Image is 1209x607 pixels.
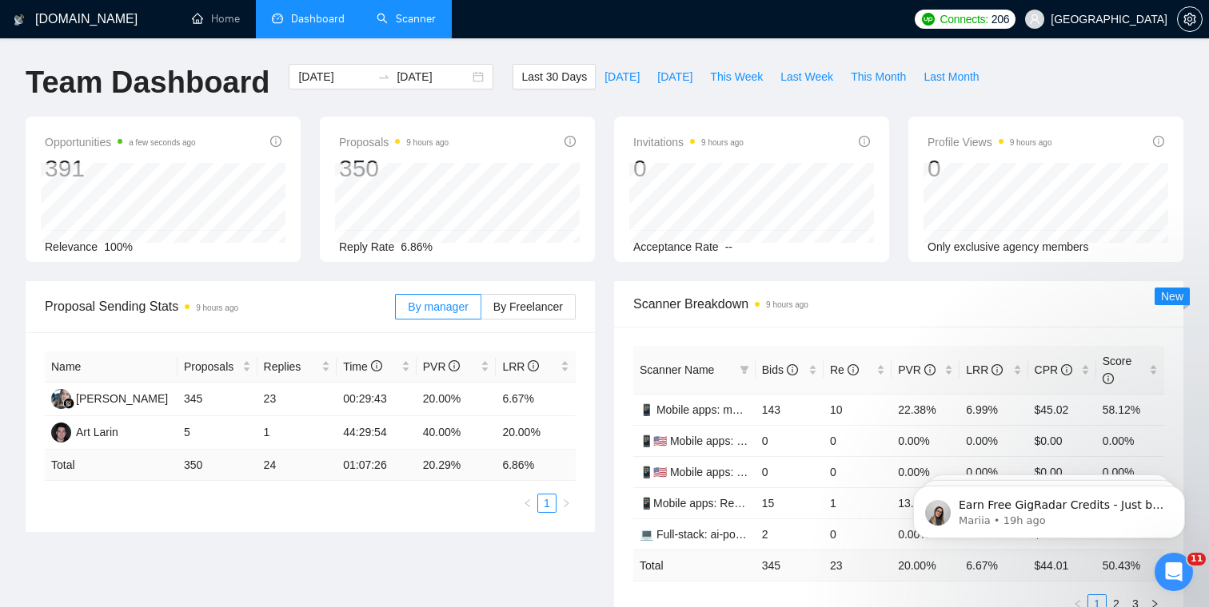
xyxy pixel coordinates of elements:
[928,153,1052,184] div: 0
[561,498,571,508] span: right
[892,549,960,581] td: 20.00 %
[178,351,257,383] th: Proposals
[1178,13,1202,26] span: setting
[780,68,833,85] span: Last Week
[521,68,587,85] span: Last 30 Days
[596,64,648,89] button: [DATE]
[1177,13,1203,26] a: setting
[493,300,563,313] span: By Freelancer
[1028,549,1096,581] td: $ 44.01
[528,360,539,371] span: info-circle
[756,518,824,549] td: 2
[408,300,468,313] span: By manager
[401,240,433,253] span: 6.86%
[960,394,1027,425] td: 6.99%
[928,133,1052,152] span: Profile Views
[756,394,824,425] td: 143
[1103,355,1132,385] span: Score
[257,351,337,383] th: Replies
[924,68,979,85] span: Last Month
[1028,394,1096,425] td: $45.02
[992,364,1003,375] span: info-circle
[640,466,879,478] a: 📱🇺🇸 Mobile apps: React Native + AI integration
[787,364,798,375] span: info-circle
[339,153,449,184] div: 350
[725,240,732,253] span: --
[701,64,772,89] button: This Week
[45,240,98,253] span: Relevance
[940,10,988,28] span: Connects:
[824,425,892,456] td: 0
[633,549,756,581] td: Total
[842,64,915,89] button: This Month
[51,425,118,438] a: ALArt Larin
[756,487,824,518] td: 15
[756,456,824,487] td: 0
[1161,290,1183,303] span: New
[633,133,744,152] span: Invitations
[756,549,824,581] td: 345
[772,64,842,89] button: Last Week
[830,363,859,376] span: Re
[557,494,576,513] li: Next Page
[51,423,71,442] img: AL
[377,12,436,26] a: searchScanner
[337,450,417,481] td: 01:07:26
[496,383,576,416] td: 6.67%
[633,153,744,184] div: 0
[76,423,118,441] div: Art Larin
[915,64,988,89] button: Last Month
[51,391,168,404] a: MC[PERSON_NAME]
[417,383,497,416] td: 20.00%
[633,294,1164,314] span: Scanner Breakdown
[640,528,809,541] a: 💻 Full-stack: ai-powered platform
[178,416,257,450] td: 5
[1061,364,1072,375] span: info-circle
[766,300,808,309] time: 9 hours ago
[496,450,576,481] td: 6.86 %
[898,363,936,376] span: PVR
[1177,6,1203,32] button: setting
[272,13,283,24] span: dashboard
[417,450,497,481] td: 20.29 %
[257,383,337,416] td: 23
[557,494,576,513] button: right
[966,363,1003,376] span: LRR
[1096,549,1164,581] td: 50.43 %
[178,383,257,416] td: 345
[924,364,936,375] span: info-circle
[640,403,830,416] a: 📱 Mobile apps: mobile app developer
[604,68,640,85] span: [DATE]
[633,240,719,253] span: Acceptance Rate
[648,64,701,89] button: [DATE]
[104,240,133,253] span: 100%
[1010,138,1052,147] time: 9 hours ago
[889,452,1209,564] iframe: Intercom notifications message
[14,7,25,33] img: logo
[192,12,240,26] a: homeHome
[922,13,935,26] img: upwork-logo.png
[1153,136,1164,147] span: info-circle
[339,240,394,253] span: Reply Rate
[824,549,892,581] td: 23
[496,416,576,450] td: 20.00%
[417,416,497,450] td: 40.00%
[756,425,824,456] td: 0
[337,383,417,416] td: 00:29:43
[51,389,71,409] img: MC
[859,136,870,147] span: info-circle
[63,398,74,409] img: gigradar-bm.png
[45,153,196,184] div: 391
[257,450,337,481] td: 24
[762,363,798,376] span: Bids
[298,68,371,85] input: Start date
[640,434,800,447] a: 📱🇺🇸 Mobile apps: React Native
[710,68,763,85] span: This Week
[892,394,960,425] td: 22.38%
[1096,425,1164,456] td: 0.00%
[851,68,906,85] span: This Month
[640,497,862,510] a: 📱Mobile apps: React Native + AI integration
